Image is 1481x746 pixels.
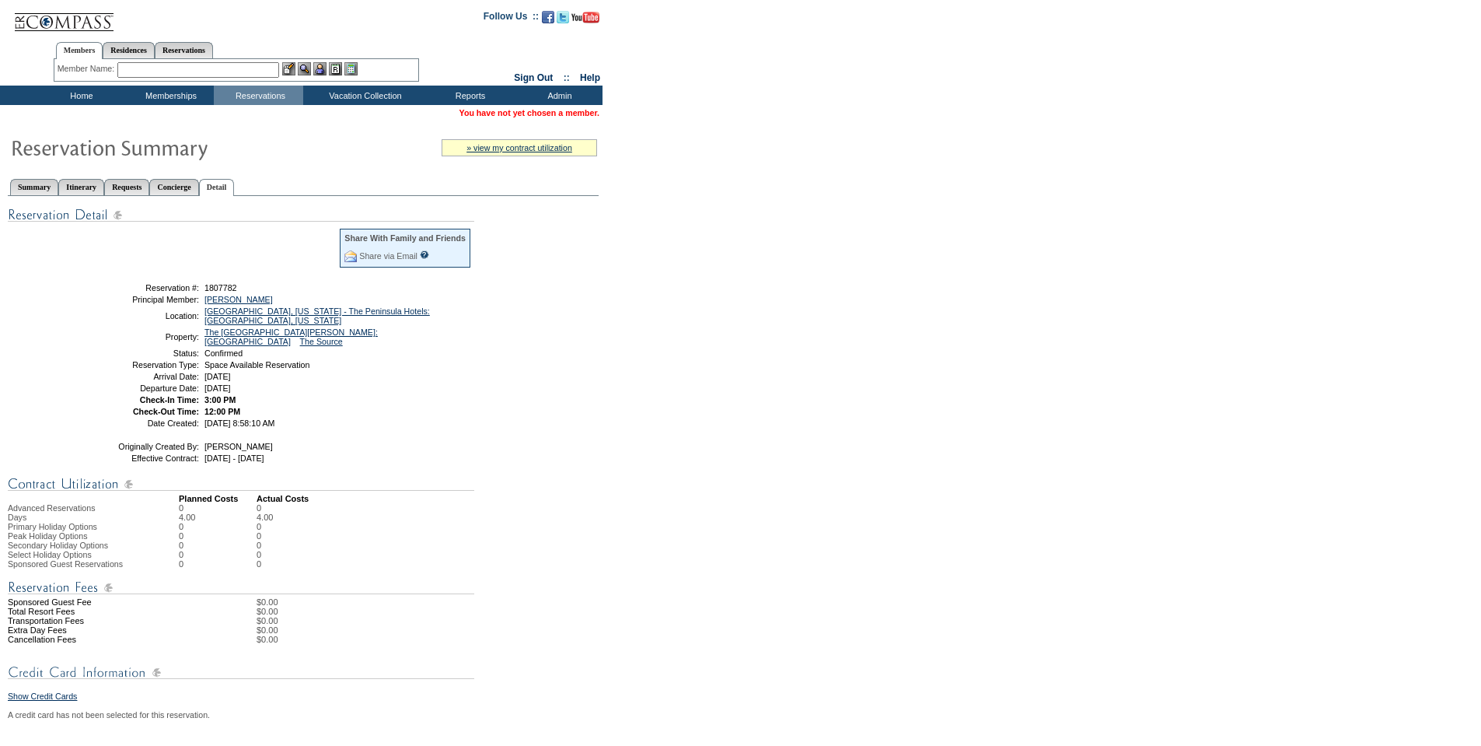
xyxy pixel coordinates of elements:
td: Property: [88,327,199,346]
td: Principal Member: [88,295,199,304]
td: 0 [257,559,273,569]
a: » view my contract utilization [466,143,572,152]
a: Members [56,42,103,59]
td: Reservations [214,86,303,105]
td: 0 [179,503,257,513]
input: What is this? [420,250,429,259]
span: Peak Holiday Options [8,531,87,541]
div: Share With Family and Friends [344,233,466,243]
td: 0 [179,559,257,569]
span: Advanced Reservations [8,503,96,513]
a: Residences [103,42,155,58]
td: 0 [257,550,273,559]
a: [PERSON_NAME] [204,295,273,304]
a: [GEOGRAPHIC_DATA], [US_STATE] - The Peninsula Hotels: [GEOGRAPHIC_DATA], [US_STATE] [204,306,430,325]
td: Planned Costs [179,494,257,503]
a: Summary [10,179,58,195]
td: Status: [88,348,199,358]
td: Reservation Type: [88,360,199,369]
td: Departure Date: [88,384,199,393]
a: Follow us on Twitter [557,16,569,25]
td: Actual Costs [257,494,599,503]
img: Impersonate [313,62,327,75]
td: $0.00 [257,607,599,616]
a: Share via Email [359,251,417,261]
img: Credit Card Information [8,663,474,682]
td: $0.00 [257,625,599,635]
td: Memberships [124,86,214,105]
td: Originally Created By: [88,442,199,451]
a: Detail [199,179,235,196]
td: Admin [513,86,603,105]
td: Cancellation Fees [8,635,179,644]
img: b_edit.gif [282,62,295,75]
td: 0 [179,531,257,541]
img: Become our fan on Facebook [542,11,554,23]
div: Member Name: [58,62,117,75]
img: Subscribe to our YouTube Channel [571,12,599,23]
strong: Check-Out Time: [133,407,199,416]
td: 0 [179,550,257,559]
a: Concierge [149,179,198,195]
span: :: [564,72,570,83]
img: Reservaton Summary [10,131,321,163]
span: 1807782 [204,283,237,292]
span: Secondary Holiday Options [8,541,108,550]
td: Follow Us :: [484,9,539,28]
span: Space Available Reservation [204,360,309,369]
td: 0 [257,522,273,531]
strong: Check-In Time: [140,395,199,405]
td: $0.00 [257,597,599,607]
a: Help [580,72,600,83]
span: [DATE] - [DATE] [204,454,264,463]
a: Subscribe to our YouTube Channel [571,16,599,25]
a: Itinerary [58,179,104,195]
td: 0 [179,522,257,531]
td: 0 [257,503,273,513]
a: Become our fan on Facebook [542,16,554,25]
td: Vacation Collection [303,86,424,105]
span: 12:00 PM [204,407,240,416]
img: b_calculator.gif [344,62,358,75]
img: Reservations [329,62,342,75]
td: Reservation #: [88,283,199,292]
span: 3:00 PM [204,395,236,405]
span: Sponsored Guest Reservations [8,559,123,569]
span: [DATE] 8:58:10 AM [204,419,274,428]
td: Arrival Date: [88,372,199,381]
td: $0.00 [257,635,599,644]
img: Reservation Detail [8,205,474,225]
a: Sign Out [514,72,553,83]
a: The [GEOGRAPHIC_DATA][PERSON_NAME]: [GEOGRAPHIC_DATA] [204,327,378,346]
td: Extra Day Fees [8,625,179,635]
img: Contract Utilization [8,475,474,494]
span: Primary Holiday Options [8,522,97,531]
span: [DATE] [204,372,231,381]
div: A credit card has not been selected for this reservation. [8,710,599,720]
a: Show Credit Cards [8,692,77,701]
td: Home [35,86,124,105]
img: Follow us on Twitter [557,11,569,23]
td: Total Resort Fees [8,607,179,616]
a: The Source [300,337,343,346]
img: Reservation Fees [8,578,474,597]
img: View [298,62,311,75]
span: [DATE] [204,384,231,393]
td: Sponsored Guest Fee [8,597,179,607]
td: Date Created: [88,419,199,428]
td: 0 [179,541,257,550]
span: Days [8,513,26,522]
td: 0 [257,541,273,550]
td: 0 [257,531,273,541]
td: Effective Contract: [88,454,199,463]
td: Reports [424,86,513,105]
span: Select Holiday Options [8,550,92,559]
td: Transportation Fees [8,616,179,625]
td: Location: [88,306,199,325]
a: Requests [104,179,149,195]
span: [PERSON_NAME] [204,442,273,451]
span: You have not yet chosen a member. [459,108,599,117]
td: 4.00 [179,513,257,522]
td: 4.00 [257,513,273,522]
td: $0.00 [257,616,599,625]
